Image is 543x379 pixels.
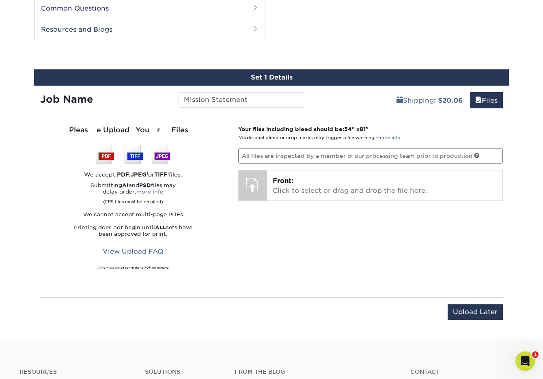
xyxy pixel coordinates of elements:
[40,170,226,179] div: We accept: , or files.
[448,304,503,320] input: Upload Later
[139,182,151,188] strong: PSD
[40,125,226,136] div: Please Upload Your Files
[96,145,170,164] img: We accept: PSD, TIFF, or JPEG (JPG)
[378,135,400,140] a: more info
[515,351,535,371] iframe: Intercom live chat
[40,224,226,237] p: Printing does not begin until sets have been approved for print.
[34,69,509,86] div: Set 1 Details
[273,177,293,185] span: Front:
[103,195,163,205] small: (EPS files must be emailed)
[34,19,265,40] h2: Resources and Blogs
[19,368,133,375] h4: Resources
[117,171,129,178] strong: PDF
[155,224,166,230] strong: ALL
[470,92,503,108] a: Files
[238,148,503,164] p: All files are inspected by a member of our processing team prior to production.
[40,211,226,218] p: We cannot accept multi-page PDFs
[40,93,93,105] strong: Job Name
[40,182,226,205] p: Submitting and files may delay order:
[40,266,226,270] div: All formats will be converted to PDF for printing.
[154,171,167,178] strong: TIFF
[235,368,388,375] h4: From the Blog
[410,368,524,375] a: Contact
[532,351,539,358] span: 1
[396,97,403,104] span: shipping
[475,97,482,104] span: files
[273,176,497,196] p: Click to select or drag and drop the file here.
[238,135,400,140] small: *Additional bleed or crop marks may trigger a file warning –
[344,126,352,132] span: 34
[97,244,168,259] a: View Upload FAQ
[131,171,147,178] strong: JPEG
[167,170,169,175] sup: 1
[147,170,148,175] sup: 1
[179,92,305,108] input: Enter a job name
[434,97,463,104] b: : $20.06
[238,126,368,132] strong: Your files including bleed should be: " x "
[122,182,129,188] strong: AI
[360,126,366,132] span: 81
[136,189,164,195] a: more info
[145,368,222,375] h4: Solutions
[391,92,468,108] a: Shipping: $20.06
